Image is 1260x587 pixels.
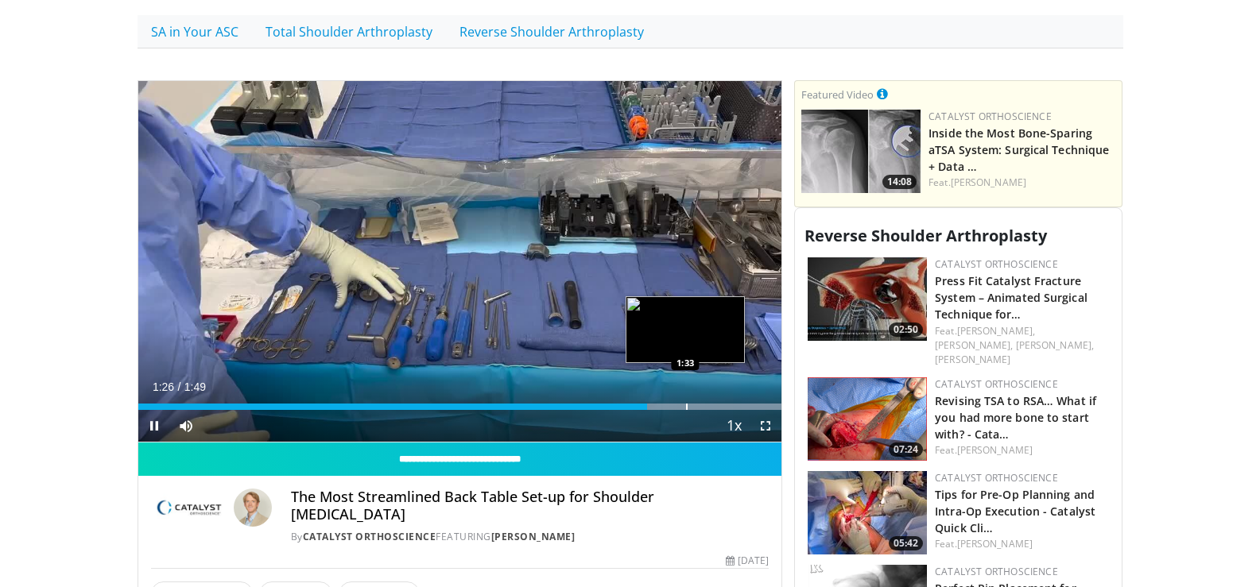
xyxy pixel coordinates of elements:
[291,489,770,523] h4: The Most Streamlined Back Table Set-up for Shoulder [MEDICAL_DATA]
[808,471,927,554] a: 05:42
[935,353,1010,366] a: [PERSON_NAME]
[303,530,436,543] a: Catalyst OrthoScience
[929,126,1109,174] a: Inside the Most Bone-Sparing aTSA System: Surgical Technique + Data …
[889,442,923,457] span: 07:24
[138,410,170,442] button: Pause
[1016,338,1094,352] a: [PERSON_NAME],
[935,273,1087,322] a: Press Fit Catalyst Fracture System – Animated Surgical Technique for…
[808,377,927,461] img: 1cbc3e67-6ed3-45f3-85ca-3396bcdc5602.png.150x105_q85_crop-smart_upscale.png
[170,410,202,442] button: Mute
[957,537,1033,550] a: [PERSON_NAME]
[889,536,923,550] span: 05:42
[750,410,781,442] button: Fullscreen
[718,410,750,442] button: Playback Rate
[151,489,227,527] img: Catalyst OrthoScience
[935,537,1109,551] div: Feat.
[801,87,874,102] small: Featured Video
[935,487,1095,535] a: Tips for Pre-Op Planning and Intra-Op Execution - Catalyst Quick Cli…
[153,380,174,393] span: 1:26
[882,175,917,189] span: 14:08
[935,377,1058,391] a: Catalyst OrthoScience
[234,489,272,527] img: Avatar
[138,81,782,443] video-js: Video Player
[951,176,1026,189] a: [PERSON_NAME]
[178,380,181,393] span: /
[801,110,921,193] a: 14:08
[957,324,1035,338] a: [PERSON_NAME],
[626,296,745,363] img: image.jpeg
[138,15,252,48] a: SA in Your ASC
[935,443,1109,458] div: Feat.
[291,530,770,544] div: By FEATURING
[138,404,782,410] div: Progress Bar
[929,176,1115,190] div: Feat.
[808,471,927,554] img: 63cf303b-9776-40fe-a00b-783275d31ff6.150x105_q85_crop-smart_upscale.jpg
[935,565,1058,578] a: Catalyst OrthoScience
[935,393,1096,442] a: Revising TSA to RSA… What if you had more bone to start with? - Cata…
[889,322,923,337] span: 02:50
[252,15,446,48] a: Total Shoulder Arthroplasty
[808,257,927,341] img: 5610f67a-4425-403b-971f-ae30007e1eaa.png.150x105_q85_crop-smart_upscale.jpg
[935,257,1058,271] a: Catalyst OrthoScience
[801,110,921,193] img: 9f15458b-d013-4cfd-976d-a83a3859932f.150x105_q85_crop-smart_upscale.jpg
[726,554,769,568] div: [DATE]
[446,15,657,48] a: Reverse Shoulder Arthroplasty
[808,377,927,461] a: 07:24
[935,471,1058,485] a: Catalyst OrthoScience
[808,257,927,341] a: 02:50
[935,338,1013,352] a: [PERSON_NAME],
[957,443,1033,457] a: [PERSON_NAME]
[929,110,1052,123] a: Catalyst OrthoScience
[935,324,1109,367] div: Feat.
[804,225,1047,246] span: Reverse Shoulder Arthroplasty
[491,530,576,543] a: [PERSON_NAME]
[184,380,206,393] span: 1:49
